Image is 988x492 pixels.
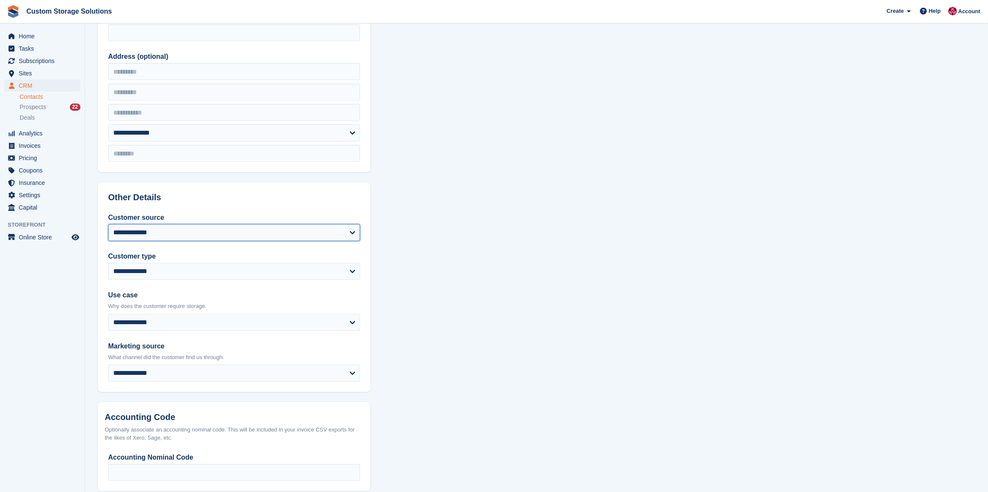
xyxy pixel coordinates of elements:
a: menu [4,67,80,79]
span: Insurance [19,177,70,189]
span: Settings [19,189,70,201]
label: Use case [108,290,360,300]
span: Home [19,30,70,42]
span: CRM [19,80,70,92]
h2: Other Details [108,193,360,202]
a: menu [4,80,80,92]
label: Marketing source [108,341,360,351]
label: Accounting Nominal Code [108,452,360,463]
a: Prospects 22 [20,103,80,112]
label: Customer source [108,213,360,223]
span: Prospects [20,103,46,111]
label: Customer type [108,251,360,262]
span: Create [887,7,904,15]
a: menu [4,127,80,139]
a: Deals [20,113,80,122]
span: Tasks [19,43,70,55]
label: Address (optional) [108,52,360,62]
img: stora-icon-8386f47178a22dfd0bd8f6a31ec36ba5ce8667c1dd55bd0f319d3a0aa187defe.svg [7,5,20,18]
span: Subscriptions [19,55,70,67]
img: Jack Alexander [948,7,957,15]
a: menu [4,30,80,42]
a: menu [4,231,80,243]
a: menu [4,201,80,213]
span: Sites [19,67,70,79]
span: Storefront [8,221,85,229]
span: Account [958,7,980,16]
span: Capital [19,201,70,213]
a: Custom Storage Solutions [23,4,115,18]
span: Coupons [19,164,70,176]
a: menu [4,189,80,201]
div: Optionally associate an accounting nominal code. This will be included in your invoice CSV export... [105,426,364,442]
span: Analytics [19,127,70,139]
a: menu [4,164,80,176]
p: What channel did the customer find us through. [108,353,360,362]
a: menu [4,152,80,164]
p: Why does the customer require storage. [108,302,360,311]
h2: Accounting Code [105,412,364,422]
span: Help [929,7,941,15]
a: menu [4,43,80,55]
a: menu [4,55,80,67]
span: Deals [20,114,35,122]
a: menu [4,177,80,189]
span: Invoices [19,140,70,152]
a: Contacts [20,93,80,101]
a: menu [4,140,80,152]
span: Online Store [19,231,70,243]
a: Preview store [70,232,80,242]
div: 22 [70,104,80,111]
span: Pricing [19,152,70,164]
